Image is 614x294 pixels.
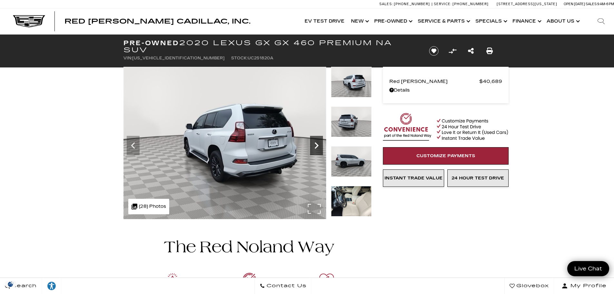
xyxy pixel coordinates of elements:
a: New [348,8,371,34]
span: Sales: [379,2,393,6]
a: Details [389,86,502,95]
a: Pre-Owned [371,8,414,34]
a: Instant Trade Value [383,169,444,187]
span: Stock: [231,56,248,60]
span: [PHONE_NUMBER] [453,2,489,6]
a: Glovebox [504,278,554,294]
img: Used 2020 White Lexus GX 460 Premium image 7 [331,67,372,97]
span: Red [PERSON_NAME] Cadillac, Inc. [64,17,250,25]
img: Used 2020 White Lexus GX 460 Premium image 9 [331,146,372,177]
a: Finance [509,8,543,34]
span: Live Chat [571,265,605,272]
a: Service & Parts [414,8,472,34]
a: Red [PERSON_NAME] Cadillac, Inc. [64,18,250,25]
span: 24 Hour Test Drive [452,176,504,181]
span: Open [DATE] [564,2,585,6]
span: My Profile [568,281,607,290]
div: Next [310,136,323,155]
span: Customize Payments [416,153,475,158]
span: Sales: [586,2,597,6]
img: Used 2020 White Lexus GX 460 Premium image 8 [331,106,372,137]
button: Save vehicle [427,46,441,56]
a: Live Chat [567,261,609,276]
span: Search [10,281,37,290]
img: Used 2020 White Lexus GX 460 Premium image 7 [123,67,326,219]
span: [US_VEHICLE_IDENTIFICATION_NUMBER] [132,56,225,60]
a: [STREET_ADDRESS][US_STATE] [497,2,557,6]
h1: 2020 Lexus GX GX 460 Premium NA SUV [123,39,418,54]
a: Print this Pre-Owned 2020 Lexus GX GX 460 Premium NA SUV [486,46,493,56]
a: EV Test Drive [301,8,348,34]
span: UC251820A [248,56,273,60]
a: 24 Hour Test Drive [447,169,509,187]
span: Service: [434,2,452,6]
a: Contact Us [255,278,312,294]
div: Search [588,8,614,34]
span: $40,689 [479,77,502,86]
span: Contact Us [265,281,307,290]
button: Compare Vehicle [448,46,457,56]
span: Glovebox [515,281,549,290]
a: Sales: [PHONE_NUMBER] [379,2,432,6]
a: Specials [472,8,509,34]
img: Cadillac Dark Logo with Cadillac White Text [13,15,45,27]
div: (28) Photos [128,199,169,214]
strong: Pre-Owned [123,39,179,47]
a: About Us [543,8,582,34]
button: Open user profile menu [554,278,614,294]
div: Previous [127,136,140,155]
span: 9 AM-6 PM [597,2,614,6]
span: [PHONE_NUMBER] [394,2,430,6]
div: Privacy Settings [3,281,18,288]
a: Red [PERSON_NAME] $40,689 [389,77,502,86]
img: Used 2020 White Lexus GX 460 Premium image 10 [331,186,372,217]
span: Instant Trade Value [385,176,443,181]
span: VIN: [123,56,132,60]
a: Customize Payments [383,147,509,165]
span: Red [PERSON_NAME] [389,77,479,86]
a: Share this Pre-Owned 2020 Lexus GX GX 460 Premium NA SUV [468,46,474,56]
a: Explore your accessibility options [42,278,62,294]
div: Explore your accessibility options [42,281,61,291]
a: Service: [PHONE_NUMBER] [432,2,490,6]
